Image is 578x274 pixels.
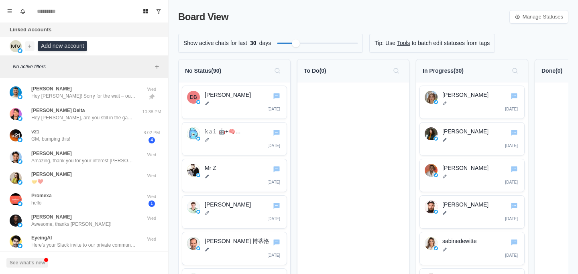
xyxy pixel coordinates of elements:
p: Wed [142,151,162,158]
img: twitter [196,100,200,104]
p: Promexa [31,192,52,199]
button: Board View [139,5,152,18]
p: No Status ( 90 ) [185,67,221,75]
button: Search [390,64,403,77]
img: twitter [196,137,200,141]
img: picture [10,172,22,184]
img: picture [10,215,22,227]
p: GM, bumping this! [31,135,70,143]
button: Go to chat [272,128,281,137]
p: v21 [31,128,39,135]
p: Wed [142,86,162,93]
p: [DATE] [505,252,518,258]
p: [DATE] [505,216,518,222]
div: Go to chatTilo Bonow 博蒂洛twitter[PERSON_NAME] 博蒂洛[DATE] [182,232,287,265]
p: [PERSON_NAME] [31,150,72,157]
button: Go to chat [510,165,519,174]
button: See what's new [6,258,48,268]
p: [DATE] [505,143,518,149]
a: Tools [397,39,410,47]
p: [PERSON_NAME] [31,171,72,178]
div: Go to chat𝚔𝚊𝚒 🤖+🧠 kai.pcc.eth 🤗twitter𝚔𝚊𝚒 🤖+🧠 [PERSON_NAME].pcc.eth 🤗[DATE] [182,122,287,155]
p: Linked Accounts [10,26,51,34]
img: twitter [196,246,200,250]
img: twitter [434,100,438,104]
p: [PERSON_NAME] [442,200,519,209]
p: Here's your Slack invite to our private community of early adopters: [URL][DOMAIN_NAME] [31,241,136,249]
img: Linus Ekenstam [425,200,438,213]
img: sabinedewitte [425,237,438,250]
span: 1 [149,200,155,207]
img: twitter [196,173,200,177]
img: picture [18,223,22,227]
div: Filter by activity days [292,39,300,47]
p: Awesome, thanks [PERSON_NAME]! [31,221,112,228]
img: picture [10,193,22,205]
p: [DATE] [268,179,280,185]
img: twitter [434,210,438,214]
p: Wed [142,172,162,179]
div: Go to chatAdam Wachnintwitter[PERSON_NAME][DATE] [182,195,287,229]
img: twitter [434,173,438,177]
p: [PERSON_NAME] [205,91,282,99]
button: Go to chat [510,201,519,210]
button: Search [271,64,284,77]
button: Go to chat [272,92,281,100]
p: [DATE] [268,216,280,222]
img: picture [18,94,22,99]
img: twitter [434,137,438,141]
p: [PERSON_NAME] [31,213,72,221]
img: picture [18,159,22,164]
p: hello [31,199,41,207]
img: picture [18,137,22,142]
img: picture [18,201,22,206]
p: [PERSON_NAME] Delta [31,107,85,114]
p: Board View [178,10,228,24]
button: Menu [3,5,16,18]
img: 𝚔𝚊𝚒 🤖+🧠 kai.pcc.eth 🤗 [187,127,200,140]
p: Wed [142,215,162,222]
button: Show unread conversations [152,5,165,18]
p: [DATE] [505,106,518,112]
p: Hey [PERSON_NAME], are you still in the game? [31,114,136,121]
p: to batch edit statuses from tags [412,39,490,47]
button: Add account [25,41,35,51]
p: Wed [142,193,162,200]
p: EyeingAI [31,234,52,241]
p: [PERSON_NAME] [442,91,519,99]
img: picture [18,48,22,53]
p: 🤝❤️ [31,178,43,185]
p: Tip: Use [374,39,395,47]
p: Done ( 0 ) [541,67,562,75]
p: Amazing, thank you for your interest [PERSON_NAME]! We’ll keep you updated via Slack [31,157,136,164]
p: [DATE] [268,106,280,112]
img: picture [10,108,22,120]
img: Tilo Bonow 博蒂洛 [187,237,200,250]
button: Search [509,64,521,77]
img: picture [10,235,22,247]
p: [PERSON_NAME] [205,200,282,209]
button: Go to chat [272,238,281,247]
img: picture [18,116,22,121]
p: Hey [PERSON_NAME]! Sorry for the wait – our team has been super busy finishing up our product. Th... [31,92,136,100]
button: Go to chat [272,165,281,174]
img: picture [18,243,22,248]
img: picture [10,40,22,52]
img: Adam Wachnin [187,200,200,213]
p: 8:02 PM [142,129,162,136]
p: In Progress ( 30 ) [423,67,464,75]
p: Mr Z [205,164,282,172]
p: days [259,39,271,47]
img: picture [10,86,22,98]
button: Notifications [16,5,29,18]
p: [PERSON_NAME] [442,164,519,172]
div: Go to chatDhruv Bahritwitter[PERSON_NAME][DATE] [182,86,287,119]
p: [PERSON_NAME] [31,85,72,92]
div: Go to chatHalim Alrasihitwitter[PERSON_NAME][DATE] [419,159,525,192]
p: [DATE] [268,252,280,258]
img: Halim Alrasihi [425,164,438,177]
img: Jessica Roberts [425,91,438,104]
p: To Do ( 0 ) [304,67,326,75]
button: Go to chat [510,92,519,100]
img: picture [18,180,22,185]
